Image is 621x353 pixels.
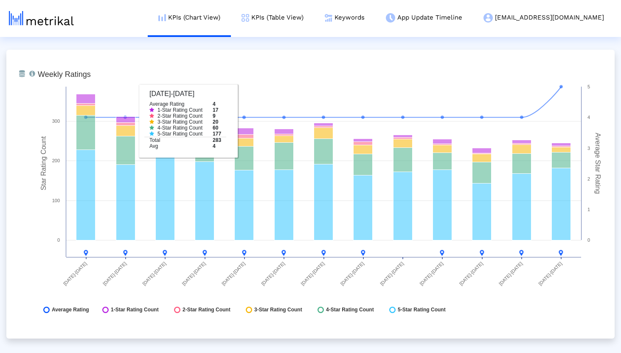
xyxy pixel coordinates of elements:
[398,307,446,313] span: 5-Star Rating Count
[419,261,444,286] text: [DATE]-[DATE]
[325,14,332,22] img: keywords.png
[158,14,166,21] img: kpi-chart-menu-icon.png
[587,84,590,89] text: 5
[340,261,365,286] text: [DATE]-[DATE]
[52,307,89,313] span: Average Rating
[594,133,601,194] tspan: Average Star Rating
[587,176,590,181] text: 2
[57,237,60,243] text: 0
[52,119,60,124] text: 300
[498,261,523,286] text: [DATE]-[DATE]
[537,261,563,286] text: [DATE]-[DATE]
[587,207,590,212] text: 1
[111,307,159,313] span: 1-Star Rating Count
[587,115,590,120] text: 4
[40,136,47,190] tspan: Star Rating Count
[458,261,484,286] text: [DATE]-[DATE]
[221,261,246,286] text: [DATE]-[DATE]
[9,11,74,25] img: metrical-logo-light.png
[379,261,405,286] text: [DATE]-[DATE]
[326,307,374,313] span: 4-Star Rating Count
[254,307,302,313] span: 3-Star Rating Count
[181,261,207,286] text: [DATE]-[DATE]
[483,13,493,23] img: my-account-menu-icon.png
[141,261,167,286] text: [DATE]-[DATE]
[62,261,88,286] text: [DATE]-[DATE]
[587,237,590,243] text: 0
[242,14,249,22] img: kpi-table-menu-icon.png
[300,261,325,286] text: [DATE]-[DATE]
[38,70,91,79] tspan: Weekly Ratings
[52,158,60,163] text: 200
[102,261,127,286] text: [DATE]-[DATE]
[386,13,395,23] img: app-update-menu-icon.png
[587,146,590,151] text: 3
[183,307,230,313] span: 2-Star Rating Count
[260,261,286,286] text: [DATE]-[DATE]
[52,198,60,203] text: 100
